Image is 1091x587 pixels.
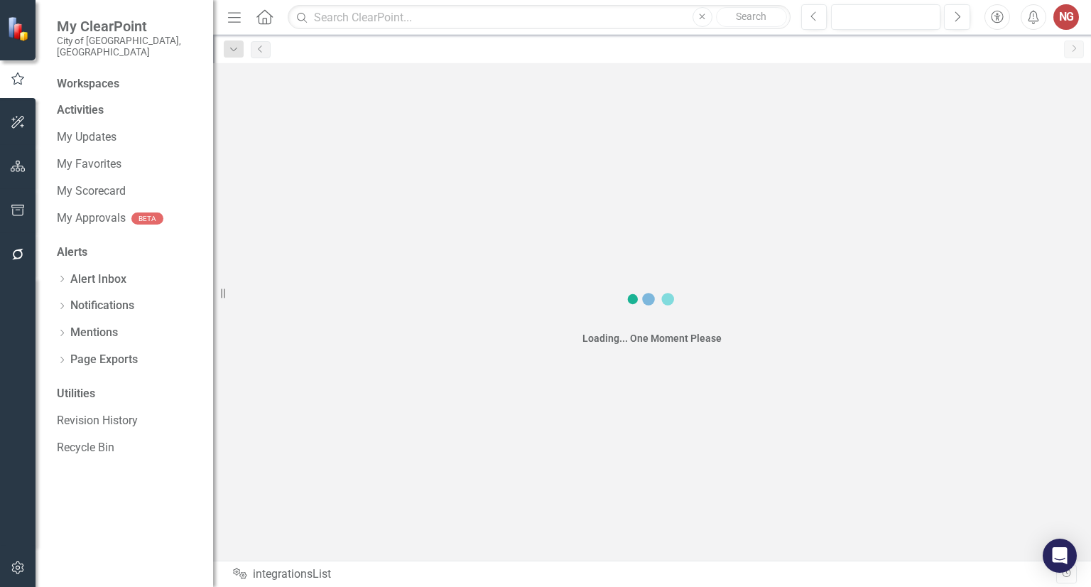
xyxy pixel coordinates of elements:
[57,18,199,35] span: My ClearPoint
[57,386,199,402] div: Utilities
[57,244,199,261] div: Alerts
[1053,4,1079,30] button: NG
[582,331,722,345] div: Loading... One Moment Please
[57,102,199,119] div: Activities
[233,566,1056,583] div: integrationsList
[70,325,118,341] a: Mentions
[736,11,766,22] span: Search
[57,440,199,456] a: Recycle Bin
[716,7,787,27] button: Search
[57,129,199,146] a: My Updates
[70,271,126,288] a: Alert Inbox
[57,76,119,92] div: Workspaces
[57,210,126,227] a: My Approvals
[1043,539,1077,573] div: Open Intercom Messenger
[288,5,790,30] input: Search ClearPoint...
[70,298,134,314] a: Notifications
[57,183,199,200] a: My Scorecard
[131,212,163,225] div: BETA
[70,352,138,368] a: Page Exports
[7,16,32,41] img: ClearPoint Strategy
[57,156,199,173] a: My Favorites
[57,35,199,58] small: City of [GEOGRAPHIC_DATA], [GEOGRAPHIC_DATA]
[57,413,199,429] a: Revision History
